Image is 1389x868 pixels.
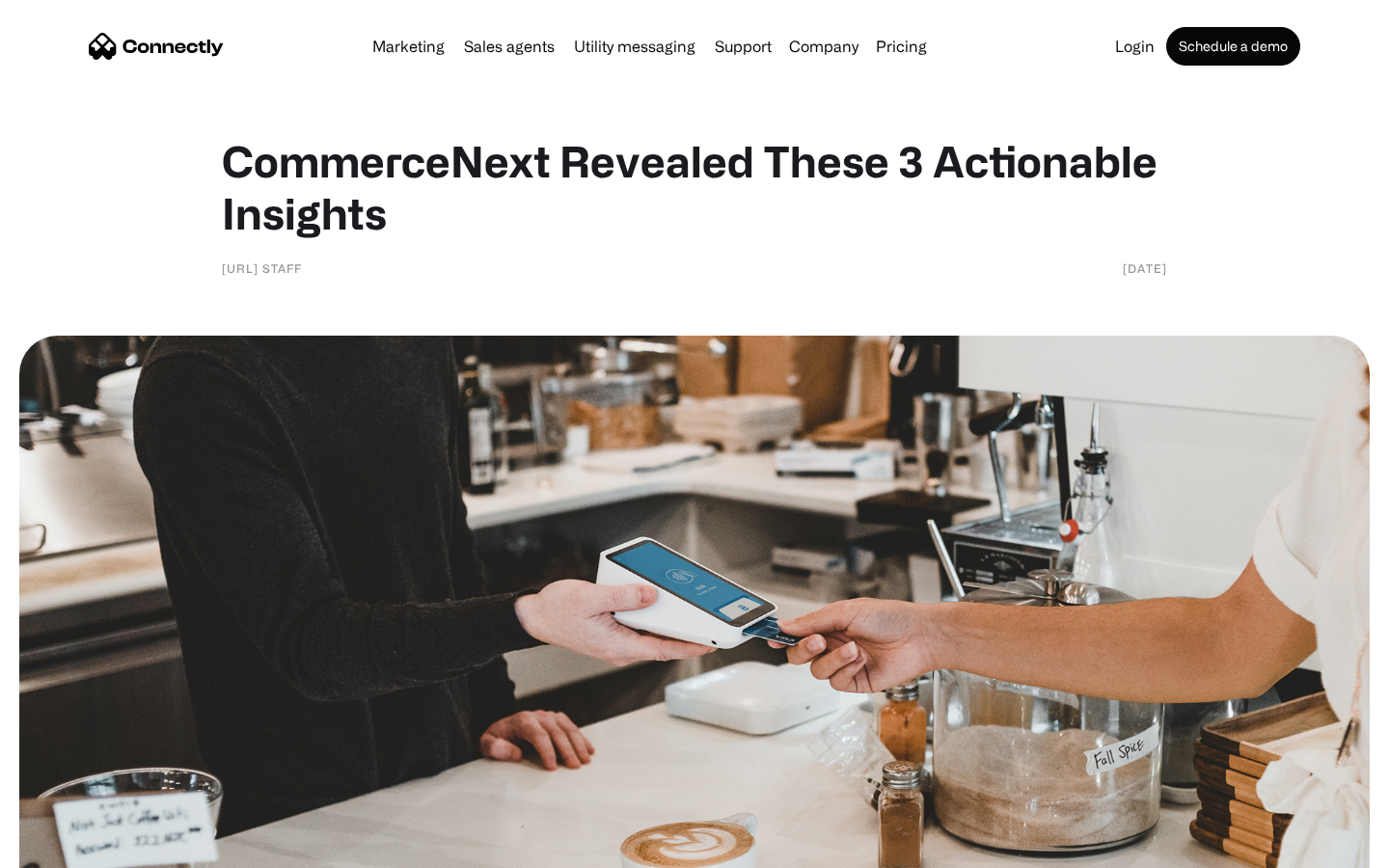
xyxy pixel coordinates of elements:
[1166,27,1300,66] a: Schedule a demo
[456,39,562,54] a: Sales agents
[1123,258,1167,278] div: [DATE]
[868,39,935,54] a: Pricing
[365,39,452,54] a: Marketing
[1107,39,1162,54] a: Login
[222,258,302,278] div: [URL] Staff
[39,834,116,861] ul: Language list
[19,834,116,861] aside: Language selected: English
[789,33,858,60] div: Company
[566,39,703,54] a: Utility messaging
[707,39,779,54] a: Support
[222,135,1167,239] h1: CommerceNext Revealed These 3 Actionable Insights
